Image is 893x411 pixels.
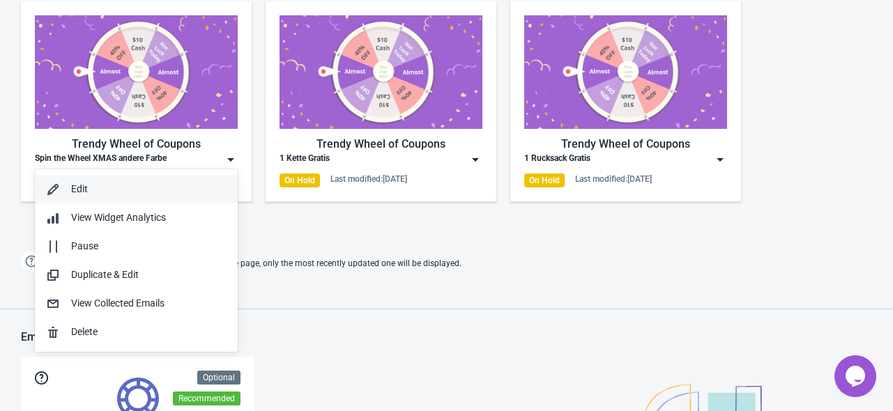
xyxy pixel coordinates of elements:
[71,325,227,339] div: Delete
[35,289,238,318] button: View Collected Emails
[49,252,461,275] span: If two Widgets are enabled and targeting the same page, only the most recently updated one will b...
[35,318,238,346] button: Delete
[524,173,565,187] div: On Hold
[35,175,238,203] button: Edit
[280,136,482,153] div: Trendy Wheel of Coupons
[524,153,590,166] div: 1 Rucksack Gratis
[71,182,227,196] div: Edit
[524,15,727,129] img: trendy_game.png
[173,391,241,405] div: Recommended
[35,203,238,232] button: View Widget Analytics
[35,232,238,261] button: Pause
[197,371,241,385] div: Optional
[330,173,407,185] div: Last modified: [DATE]
[35,136,238,153] div: Trendy Wheel of Coupons
[834,355,879,397] iframe: chat widget
[468,153,482,166] img: dropdown.png
[224,153,238,166] img: dropdown.png
[280,15,482,129] img: trendy_game.png
[713,153,727,166] img: dropdown.png
[71,296,227,311] div: View Collected Emails
[71,212,166,223] span: View Widget Analytics
[71,267,227,282] div: Duplicate & Edit
[35,15,238,129] img: trendy_game.png
[21,251,42,272] img: help.png
[71,239,227,254] div: Pause
[524,136,727,153] div: Trendy Wheel of Coupons
[35,153,167,166] div: Spin the Wheel XMAS andere Farbe
[280,173,320,187] div: On Hold
[575,173,652,185] div: Last modified: [DATE]
[280,153,330,166] div: 1 Kette Gratis
[35,261,238,289] button: Duplicate & Edit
